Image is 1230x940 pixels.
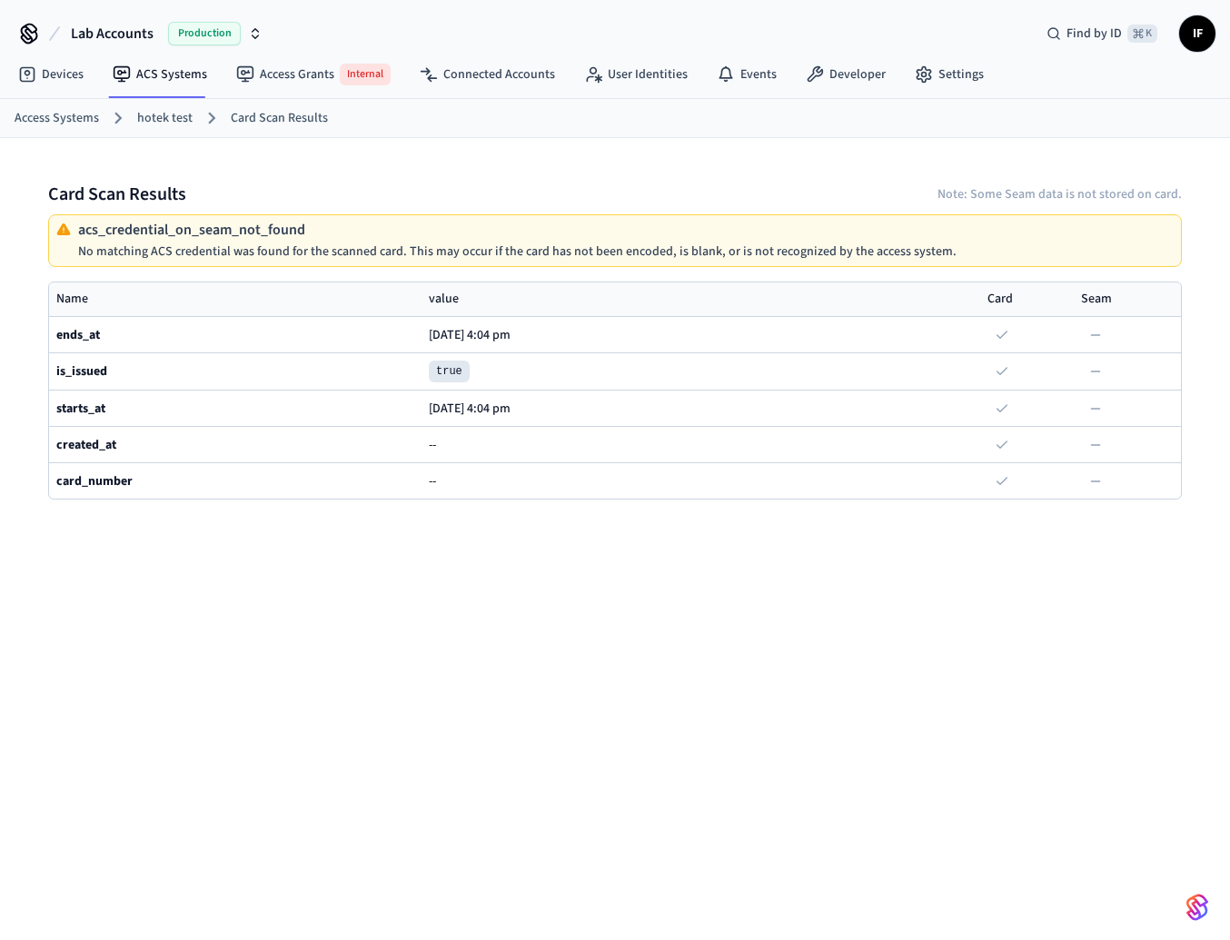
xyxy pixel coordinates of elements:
[78,244,957,259] p: No matching ACS credential was found for the scanned card. This may occur if the card has not bee...
[429,472,436,490] span: --
[1127,25,1157,43] span: ⌘ K
[4,58,98,91] a: Devices
[168,22,241,45] span: Production
[429,328,511,342] p: [DATE] 4:04 pm
[1181,17,1214,50] span: IF
[791,58,900,91] a: Developer
[429,361,470,382] pre: true
[1186,893,1208,922] img: SeamLogoGradient.69752ec5.svg
[48,182,186,207] h1: Card Scan Results
[56,362,107,381] b: is_issued
[1081,290,1175,309] p: Seam
[429,401,511,416] p: [DATE] 4:04 pm
[702,58,791,91] a: Events
[340,64,391,85] span: Internal
[98,58,222,91] a: ACS Systems
[231,109,328,128] a: Card Scan Results
[56,472,133,490] b: card_number
[1032,17,1172,50] div: Find by ID⌘ K
[429,290,987,309] p: value
[937,185,1182,203] p: Note: Some Seam data is not stored on card.
[56,436,116,454] b: created_at
[15,109,99,128] a: Access Systems
[222,56,405,93] a: Access GrantsInternal
[987,290,1081,309] p: Card
[78,223,957,237] p: acs_credential_on_seam_not_found
[570,58,702,91] a: User Identities
[56,290,429,309] p: Name
[900,58,998,91] a: Settings
[56,326,100,344] b: ends_at
[405,58,570,91] a: Connected Accounts
[429,436,436,454] span: --
[1066,25,1122,43] span: Find by ID
[56,400,105,418] b: starts_at
[137,109,193,128] a: hotek test
[71,23,154,45] span: Lab Accounts
[1179,15,1215,52] button: IF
